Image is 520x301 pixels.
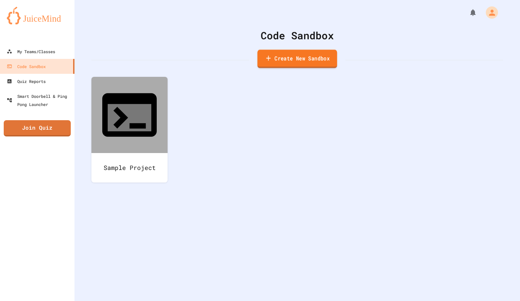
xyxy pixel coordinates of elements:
div: My Account [479,5,500,20]
div: Smart Doorbell & Ping Pong Launcher [7,92,72,108]
a: Join Quiz [4,120,71,136]
div: My Teams/Classes [7,47,55,56]
div: Code Sandbox [7,62,46,70]
div: Code Sandbox [91,28,503,43]
a: Create New Sandbox [257,50,337,68]
div: Sample Project [91,153,168,182]
img: logo-orange.svg [7,7,68,24]
div: My Notifications [456,7,479,18]
a: Sample Project [91,77,168,182]
div: Quiz Reports [7,77,46,85]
